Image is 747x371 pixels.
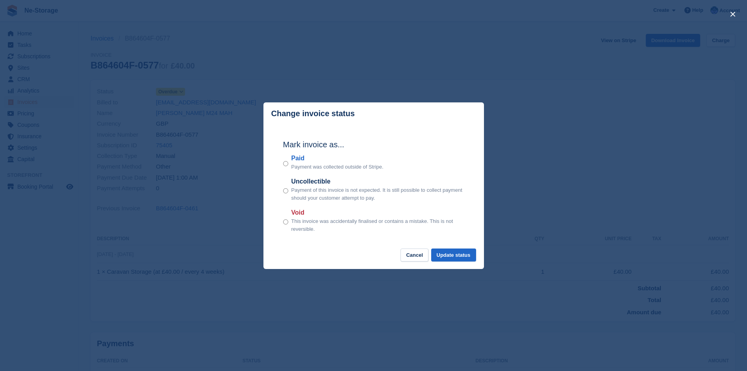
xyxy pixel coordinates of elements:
p: Payment of this invoice is not expected. It is still possible to collect payment should your cust... [291,186,464,202]
button: close [727,8,739,20]
h2: Mark invoice as... [283,139,464,150]
p: This invoice was accidentally finalised or contains a mistake. This is not reversible. [291,217,464,233]
button: Cancel [400,249,428,262]
button: Update status [431,249,476,262]
p: Payment was collected outside of Stripe. [291,163,384,171]
p: Change invoice status [271,109,355,118]
label: Paid [291,154,384,163]
label: Void [291,208,464,217]
label: Uncollectible [291,177,464,186]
